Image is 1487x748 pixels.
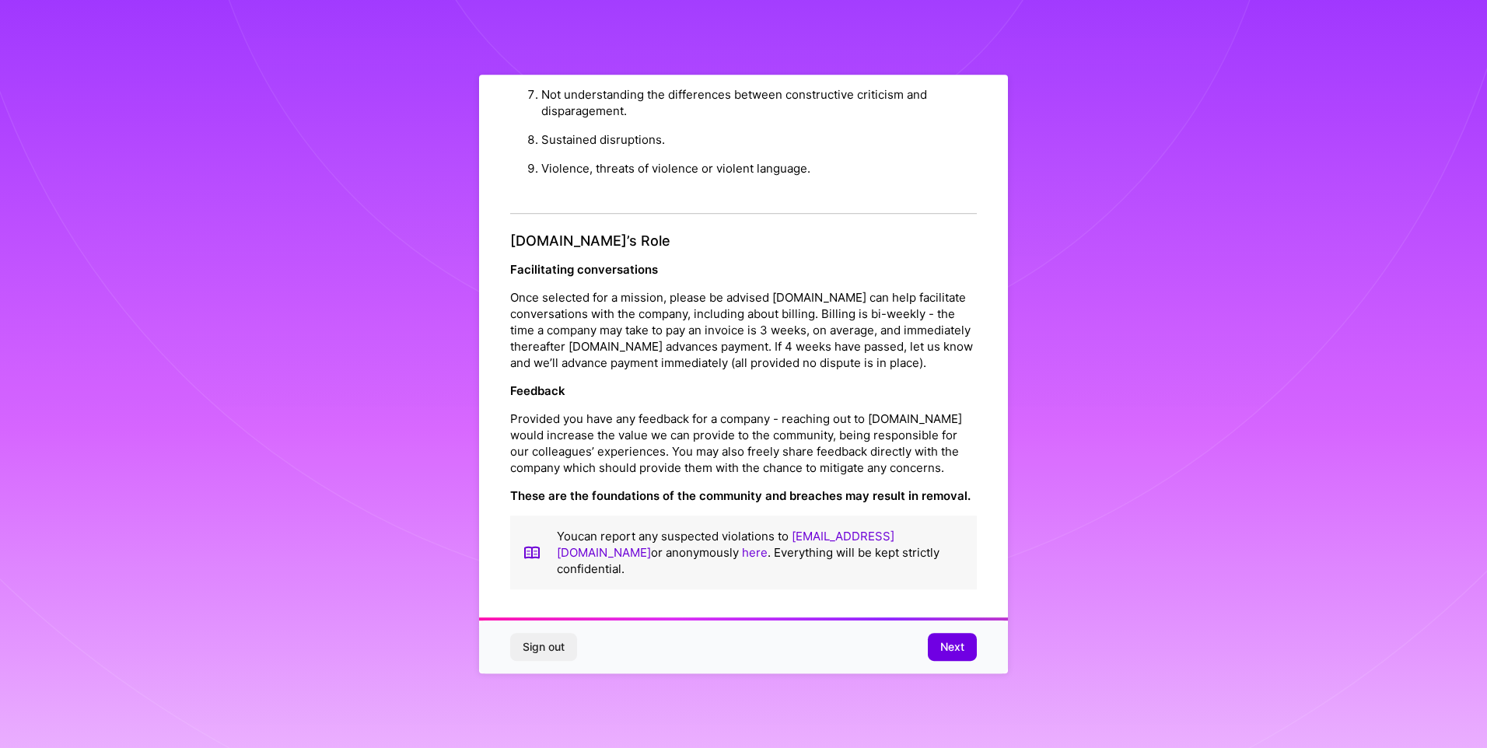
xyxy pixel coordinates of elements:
[510,263,658,278] strong: Facilitating conversations
[928,633,977,661] button: Next
[557,530,894,561] a: [EMAIL_ADDRESS][DOMAIN_NAME]
[523,529,541,578] img: book icon
[510,384,565,399] strong: Feedback
[510,411,977,477] p: Provided you have any feedback for a company - reaching out to [DOMAIN_NAME] would increase the v...
[940,639,964,655] span: Next
[510,290,977,372] p: Once selected for a mission, please be advised [DOMAIN_NAME] can help facilitate conversations wi...
[541,80,977,125] li: Not understanding the differences between constructive criticism and disparagement.
[557,529,964,578] p: You can report any suspected violations to or anonymously . Everything will be kept strictly conf...
[510,489,971,504] strong: These are the foundations of the community and breaches may result in removal.
[541,125,977,154] li: Sustained disruptions.
[523,639,565,655] span: Sign out
[510,232,977,250] h4: [DOMAIN_NAME]’s Role
[742,546,768,561] a: here
[510,633,577,661] button: Sign out
[541,154,977,183] li: Violence, threats of violence or violent language.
